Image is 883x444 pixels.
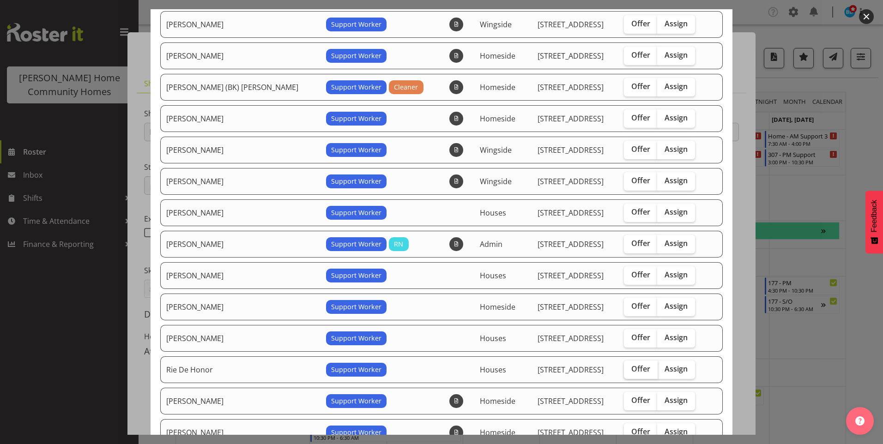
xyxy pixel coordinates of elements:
[631,144,650,154] span: Offer
[331,82,381,92] span: Support Worker
[480,114,515,124] span: Homeside
[665,427,688,436] span: Assign
[331,145,381,155] span: Support Worker
[665,301,688,311] span: Assign
[538,176,604,186] span: [STREET_ADDRESS]
[331,270,381,281] span: Support Worker
[538,114,604,124] span: [STREET_ADDRESS]
[160,105,321,132] td: [PERSON_NAME]
[480,51,515,61] span: Homeside
[631,176,650,185] span: Offer
[480,270,506,281] span: Houses
[538,208,604,218] span: [STREET_ADDRESS]
[331,51,381,61] span: Support Worker
[665,50,688,60] span: Assign
[331,176,381,186] span: Support Worker
[480,82,515,92] span: Homeside
[160,11,321,38] td: [PERSON_NAME]
[480,176,512,186] span: Wingside
[160,199,321,226] td: [PERSON_NAME]
[538,365,604,375] span: [STREET_ADDRESS]
[160,168,321,195] td: [PERSON_NAME]
[480,208,506,218] span: Houses
[538,270,604,281] span: [STREET_ADDRESS]
[160,356,321,383] td: Rie De Honor
[331,114,381,124] span: Support Worker
[631,19,650,28] span: Offer
[538,19,604,30] span: [STREET_ADDRESS]
[331,396,381,406] span: Support Worker
[538,145,604,155] span: [STREET_ADDRESS]
[631,207,650,216] span: Offer
[631,333,650,342] span: Offer
[665,333,688,342] span: Assign
[631,239,650,248] span: Offer
[665,364,688,373] span: Assign
[665,82,688,91] span: Assign
[665,176,688,185] span: Assign
[865,191,883,253] button: Feedback - Show survey
[631,113,650,122] span: Offer
[631,270,650,279] span: Offer
[160,294,321,320] td: [PERSON_NAME]
[665,239,688,248] span: Assign
[160,137,321,163] td: [PERSON_NAME]
[665,207,688,216] span: Assign
[331,333,381,343] span: Support Worker
[480,19,512,30] span: Wingside
[538,396,604,406] span: [STREET_ADDRESS]
[665,113,688,122] span: Assign
[394,82,418,92] span: Cleaner
[331,365,381,375] span: Support Worker
[331,208,381,218] span: Support Worker
[160,42,321,69] td: [PERSON_NAME]
[631,427,650,436] span: Offer
[480,302,515,312] span: Homeside
[160,262,321,289] td: [PERSON_NAME]
[665,144,688,154] span: Assign
[631,301,650,311] span: Offer
[394,239,403,249] span: RN
[538,239,604,249] span: [STREET_ADDRESS]
[480,427,515,438] span: Homeside
[480,239,502,249] span: Admin
[480,396,515,406] span: Homeside
[331,239,381,249] span: Support Worker
[631,396,650,405] span: Offer
[331,19,381,30] span: Support Worker
[665,19,688,28] span: Assign
[631,364,650,373] span: Offer
[538,333,604,343] span: [STREET_ADDRESS]
[538,82,604,92] span: [STREET_ADDRESS]
[480,333,506,343] span: Houses
[160,325,321,352] td: [PERSON_NAME]
[160,231,321,258] td: [PERSON_NAME]
[538,427,604,438] span: [STREET_ADDRESS]
[870,200,878,232] span: Feedback
[538,51,604,61] span: [STREET_ADDRESS]
[631,50,650,60] span: Offer
[480,145,512,155] span: Wingside
[331,427,381,438] span: Support Worker
[160,388,321,414] td: [PERSON_NAME]
[160,74,321,101] td: [PERSON_NAME] (BK) [PERSON_NAME]
[331,302,381,312] span: Support Worker
[855,416,865,426] img: help-xxl-2.png
[631,82,650,91] span: Offer
[665,270,688,279] span: Assign
[538,302,604,312] span: [STREET_ADDRESS]
[665,396,688,405] span: Assign
[480,365,506,375] span: Houses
